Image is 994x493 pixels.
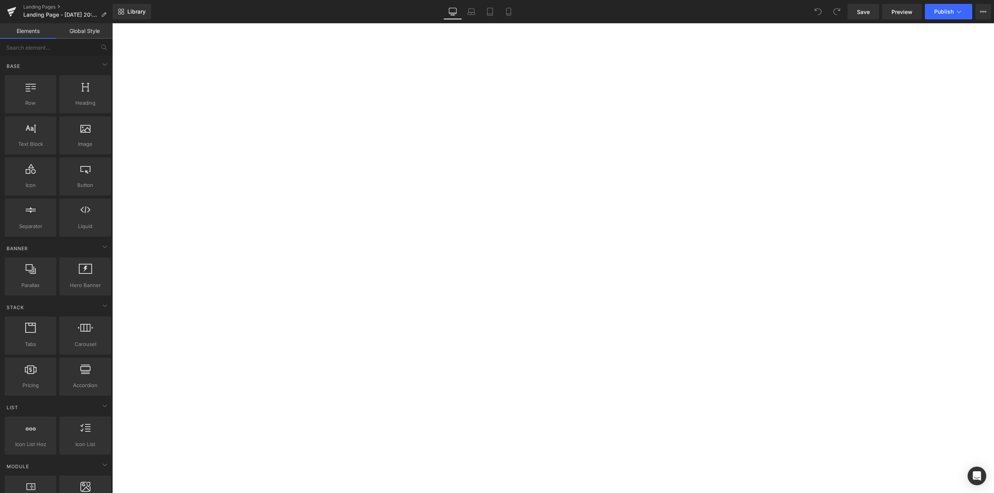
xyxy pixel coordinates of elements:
span: Landing Page - [DATE] 20:27:41 [23,12,98,18]
span: Module [6,463,30,470]
span: Icon [7,181,54,189]
a: Landing Pages [23,4,113,10]
span: Icon List Hoz [7,440,54,448]
a: Tablet [481,4,499,19]
span: Parallax [7,281,54,289]
span: Image [62,140,109,148]
span: Pricing [7,381,54,389]
button: Publish [925,4,972,19]
a: Desktop [443,4,462,19]
span: Banner [6,245,29,252]
span: Stack [6,304,25,311]
a: Laptop [462,4,481,19]
span: Liquid [62,222,109,230]
span: Base [6,62,21,70]
span: Separator [7,222,54,230]
span: Publish [934,9,954,15]
span: Save [857,8,870,16]
span: Carousel [62,340,109,348]
span: Text Block [7,140,54,148]
span: Tabs [7,340,54,348]
a: New Library [113,4,151,19]
span: Row [7,99,54,107]
span: Hero Banner [62,281,109,289]
span: Preview [891,8,912,16]
a: Preview [882,4,922,19]
span: Heading [62,99,109,107]
span: Library [127,8,146,15]
button: More [975,4,991,19]
span: Icon List [62,440,109,448]
a: Mobile [499,4,518,19]
span: Accordion [62,381,109,389]
div: Open Intercom Messenger [968,467,986,485]
a: Global Style [56,23,113,39]
button: Undo [810,4,826,19]
span: Button [62,181,109,189]
span: List [6,404,19,411]
button: Redo [829,4,845,19]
